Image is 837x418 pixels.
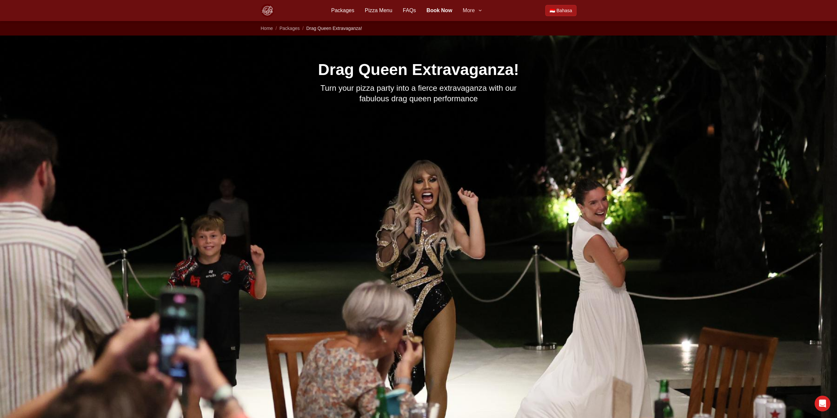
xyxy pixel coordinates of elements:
button: More [463,7,482,14]
span: Bahasa [556,7,572,14]
h1: Drag Queen Extravaganza! [308,62,529,78]
span: Drag Queen Extravaganza! [306,26,362,31]
span: More [463,7,475,14]
li: / [276,25,277,32]
li: / [302,25,304,32]
a: FAQs [403,7,416,14]
a: Beralih ke Bahasa Indonesia [545,5,576,16]
a: Home [261,26,273,31]
a: Packages [280,26,300,31]
div: Open Intercom Messenger [815,396,830,411]
a: Packages [331,7,354,14]
p: Turn your pizza party into a fierce extravaganza with our fabulous drag queen performance [308,83,529,104]
img: Bali Pizza Party Logo [261,4,274,17]
a: Pizza Menu [365,7,392,14]
a: Book Now [427,7,452,14]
